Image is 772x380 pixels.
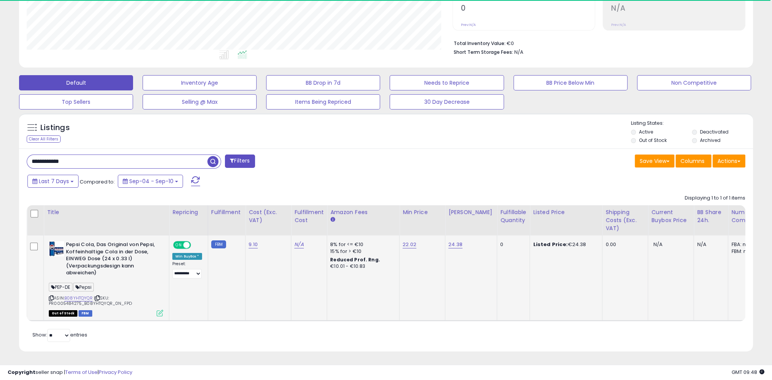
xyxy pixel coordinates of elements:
[249,241,258,248] a: 9.10
[49,310,77,317] span: All listings that are currently out of stock and unavailable for purchase on Amazon
[330,263,393,270] div: €10.01 - €10.83
[49,241,163,316] div: ASIN:
[49,295,132,306] span: | SKU: PR0005484275_B08YHTQYQR_0N_FPD
[266,75,380,90] button: BB Drop in 7d
[211,240,226,248] small: FBM
[8,369,35,376] strong: Copyright
[47,208,166,216] div: Title
[390,94,504,109] button: 30 Day Decrease
[294,208,324,224] div: Fulfillment Cost
[514,48,523,56] span: N/A
[172,261,202,279] div: Preset:
[731,208,759,224] div: Num of Comp.
[172,208,205,216] div: Repricing
[40,122,70,133] h5: Listings
[700,129,729,135] label: Deactivated
[225,155,255,168] button: Filters
[73,283,94,291] span: Pepsi
[129,177,173,185] span: Sep-04 - Sep-10
[39,177,69,185] span: Last 7 Days
[27,135,61,143] div: Clear All Filters
[639,129,653,135] label: Active
[605,208,645,232] div: Shipping Costs (Exc. VAT)
[19,75,133,90] button: Default
[651,208,690,224] div: Current Buybox Price
[448,208,494,216] div: [PERSON_NAME]
[143,94,257,109] button: Selling @ Max
[64,295,93,301] a: B08YHTQYQR
[8,369,132,376] div: seller snap | |
[700,137,721,143] label: Archived
[66,241,159,279] b: Pepsi Cola, Das Original von Pepsi, Koffeinhaltige Cola in der Dose, EINWEG Dose (24 x 0.33 l) (V...
[294,241,303,248] a: N/A
[118,175,183,188] button: Sep-04 - Sep-10
[731,248,756,255] div: FBM: n/a
[65,369,98,376] a: Terms of Use
[99,369,132,376] a: Privacy Policy
[32,331,87,338] span: Show: entries
[249,208,288,224] div: Cost (Exc. VAT)
[697,241,722,248] div: N/A
[605,241,642,248] div: 0.00
[454,38,740,47] li: €0
[461,4,595,14] h2: 0
[732,369,764,376] span: 2025-09-18 09:48 GMT
[637,75,751,90] button: Non Competitive
[172,253,202,260] div: Win BuyBox *
[174,242,183,248] span: ON
[330,256,380,263] b: Reduced Prof. Rng.
[681,157,705,165] span: Columns
[330,216,335,223] small: Amazon Fees.
[211,208,242,216] div: Fulfillment
[713,155,745,167] button: Actions
[697,208,725,224] div: BB Share 24h.
[611,23,626,27] small: Prev: N/A
[79,310,92,317] span: FBM
[403,208,442,216] div: Min Price
[514,75,628,90] button: BB Price Below Min
[330,208,396,216] div: Amazon Fees
[500,208,526,224] div: Fulfillable Quantity
[266,94,380,109] button: Items Being Repriced
[639,137,667,143] label: Out of Stock
[390,75,504,90] button: Needs to Reprice
[731,241,756,248] div: FBA: n/a
[49,241,64,256] img: 41bpDN1hjJL._SL40_.jpg
[653,241,662,248] span: N/A
[49,283,72,291] span: PEP-DE
[190,242,202,248] span: OFF
[533,241,596,248] div: €24.38
[676,155,711,167] button: Columns
[19,94,133,109] button: Top Sellers
[631,120,753,127] p: Listing States:
[685,195,745,202] div: Displaying 1 to 1 of 1 items
[80,178,115,185] span: Compared to:
[330,241,393,248] div: 8% for <= €10
[143,75,257,90] button: Inventory Age
[403,241,416,248] a: 22.02
[500,241,524,248] div: 0
[533,241,568,248] b: Listed Price:
[454,40,506,47] b: Total Inventory Value:
[635,155,674,167] button: Save View
[611,4,745,14] h2: N/A
[461,23,476,27] small: Prev: N/A
[448,241,462,248] a: 24.38
[454,49,513,55] b: Short Term Storage Fees:
[27,175,79,188] button: Last 7 Days
[533,208,599,216] div: Listed Price
[330,248,393,255] div: 15% for > €10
